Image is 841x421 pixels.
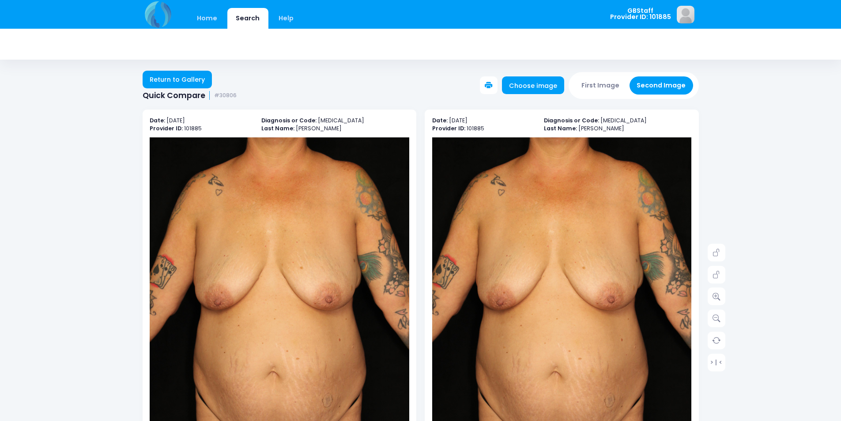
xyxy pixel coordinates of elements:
small: #30806 [214,92,237,99]
p: [MEDICAL_DATA] [261,117,409,125]
p: [DATE] [150,117,253,125]
b: Date: [432,117,448,124]
b: Diagnosis or Code: [544,117,599,124]
button: First Image [574,76,627,95]
p: [MEDICAL_DATA] [544,117,692,125]
b: Provider ID: [432,125,465,132]
span: GBStaff Provider ID: 101885 [610,8,671,20]
p: [DATE] [432,117,536,125]
a: Home [189,8,226,29]
img: image [677,6,694,23]
b: Last Name: [544,125,577,132]
p: 101885 [150,125,253,133]
a: Search [227,8,268,29]
p: [PERSON_NAME] [261,125,409,133]
a: > | < [708,353,725,371]
a: Return to Gallery [143,71,212,88]
p: 101885 [432,125,536,133]
b: Provider ID: [150,125,183,132]
a: Help [270,8,302,29]
b: Date: [150,117,165,124]
a: Choose image [502,76,565,94]
p: [PERSON_NAME] [544,125,692,133]
b: Last Name: [261,125,294,132]
span: Quick Compare [143,91,205,100]
b: Diagnosis or Code: [261,117,317,124]
button: Second Image [630,76,693,95]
